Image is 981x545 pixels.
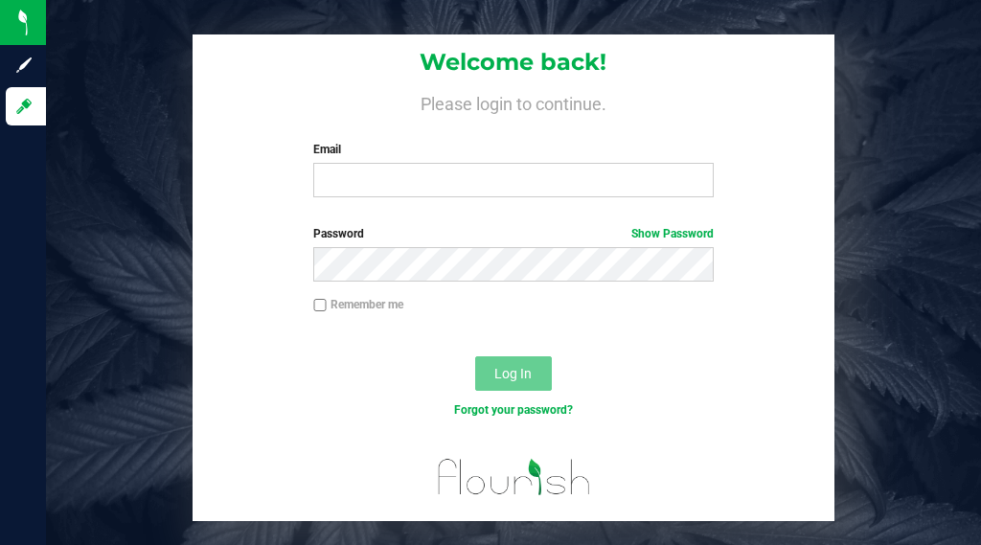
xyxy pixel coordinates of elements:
[433,440,594,509] img: flourish_logo.png
[313,296,403,313] label: Remember me
[631,227,714,240] a: Show Password
[475,356,552,391] button: Log In
[14,56,34,75] inline-svg: Sign up
[14,97,34,116] inline-svg: Log in
[494,366,532,381] span: Log In
[193,50,835,75] h1: Welcome back!
[313,141,713,158] label: Email
[454,403,573,417] a: Forgot your password?
[313,299,327,312] input: Remember me
[313,227,364,240] span: Password
[193,91,835,114] h4: Please login to continue.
